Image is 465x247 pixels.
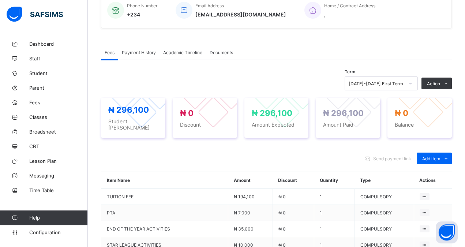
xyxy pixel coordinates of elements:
[323,121,373,128] span: Amount Paid
[355,221,414,237] td: COMPULSORY
[29,215,87,221] span: Help
[29,173,88,179] span: Messaging
[422,156,440,161] span: Add item
[107,194,222,199] span: TUITION FEE
[252,121,301,128] span: Amount Expected
[436,221,458,243] button: Open asap
[29,114,88,120] span: Classes
[414,172,452,189] th: Actions
[355,172,414,189] th: Type
[355,189,414,205] td: COMPULSORY
[314,221,355,237] td: 1
[180,121,230,128] span: Discount
[278,194,286,199] span: ₦ 0
[127,3,157,8] span: Phone Number
[427,81,440,86] span: Action
[195,11,286,18] span: [EMAIL_ADDRESS][DOMAIN_NAME]
[234,226,254,232] span: ₦ 35,000
[345,69,355,74] span: Term
[107,226,222,232] span: END OF THE YEAR ACTIVITIES
[278,226,286,232] span: ₦ 0
[228,172,273,189] th: Amount
[107,210,222,216] span: PTA
[105,50,115,55] span: Fees
[395,108,408,118] span: ₦ 0
[195,3,224,8] span: Email Address
[108,118,158,131] span: Student [PERSON_NAME]
[210,50,233,55] span: Documents
[349,81,404,86] div: [DATE]-[DATE] First Term
[234,194,255,199] span: ₦ 194,100
[101,172,228,189] th: Item Name
[180,108,194,118] span: ₦ 0
[324,3,375,8] span: Home / Contract Address
[29,187,88,193] span: Time Table
[29,70,88,76] span: Student
[314,189,355,205] td: 1
[273,172,314,189] th: Discount
[234,210,250,216] span: ₦ 7,000
[373,156,411,161] span: Send payment link
[29,158,88,164] span: Lesson Plan
[108,105,149,115] span: ₦ 296,100
[29,85,88,91] span: Parent
[278,210,286,216] span: ₦ 0
[314,172,355,189] th: Quantity
[314,205,355,221] td: 1
[324,11,375,18] span: ,
[29,41,88,47] span: Dashboard
[29,100,88,105] span: Fees
[122,50,156,55] span: Payment History
[323,108,364,118] span: ₦ 296,100
[355,205,414,221] td: COMPULSORY
[127,11,157,18] span: +234
[29,229,87,235] span: Configuration
[29,143,88,149] span: CBT
[163,50,202,55] span: Academic Timeline
[252,108,292,118] span: ₦ 296,100
[395,121,445,128] span: Balance
[7,7,63,22] img: safsims
[29,56,88,61] span: Staff
[29,129,88,135] span: Broadsheet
